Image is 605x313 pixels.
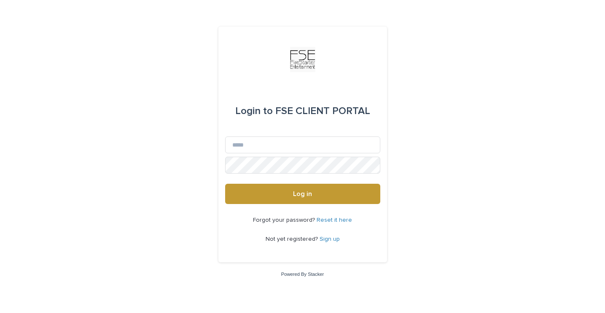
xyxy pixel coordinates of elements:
[281,272,324,277] a: Powered By Stacker
[317,217,352,223] a: Reset it here
[253,217,317,223] span: Forgot your password?
[235,99,370,123] div: FSE CLIENT PORTAL
[225,184,380,204] button: Log in
[266,236,320,242] span: Not yet registered?
[320,236,340,242] a: Sign up
[290,47,315,72] img: Km9EesSdRbS9ajqhBzyo
[235,106,273,116] span: Login to
[293,191,312,197] span: Log in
